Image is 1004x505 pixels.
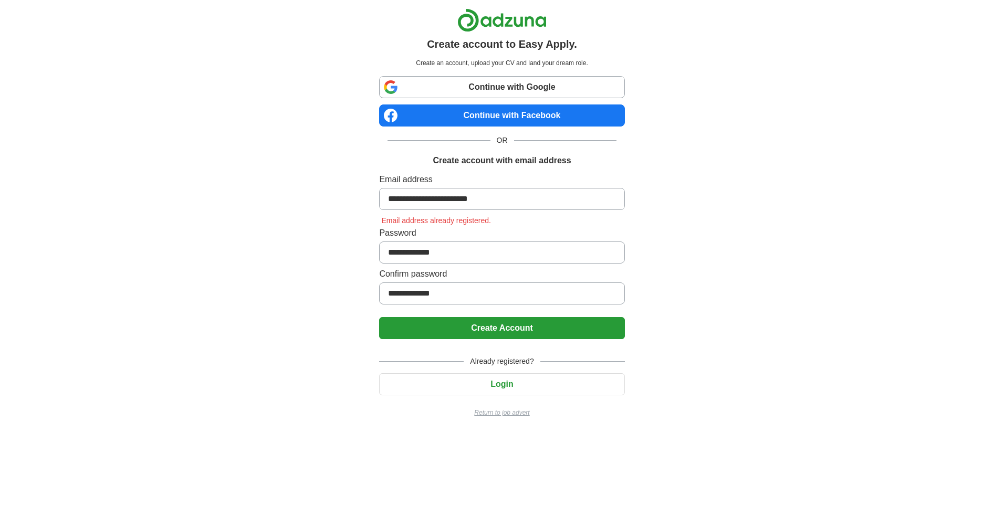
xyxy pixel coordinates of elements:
label: Email address [379,173,624,186]
img: Adzuna logo [457,8,547,32]
p: Create an account, upload your CV and land your dream role. [381,58,622,68]
label: Password [379,227,624,239]
a: Continue with Google [379,76,624,98]
button: Create Account [379,317,624,339]
h1: Create account to Easy Apply. [427,36,577,52]
span: OR [490,135,514,146]
h1: Create account with email address [433,154,571,167]
span: Email address already registered. [379,216,493,225]
span: Already registered? [464,356,540,367]
button: Login [379,373,624,395]
a: Return to job advert [379,408,624,417]
a: Login [379,380,624,388]
a: Continue with Facebook [379,104,624,127]
label: Confirm password [379,268,624,280]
